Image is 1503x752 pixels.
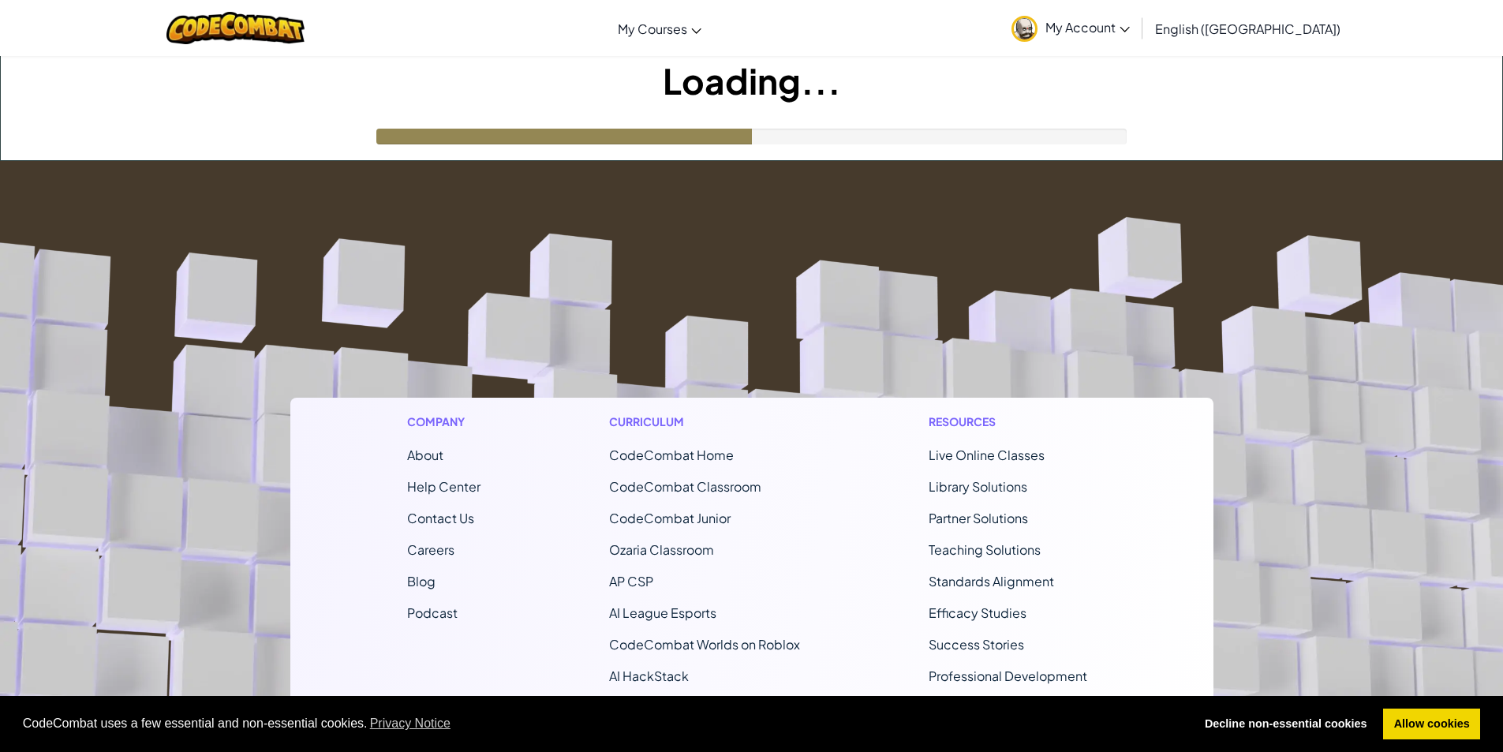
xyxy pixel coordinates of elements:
a: My Courses [610,7,709,50]
h1: Resources [929,413,1097,430]
span: CodeCombat uses a few essential and non-essential cookies. [23,712,1182,735]
a: My Account [1004,3,1138,53]
a: Help Center [407,478,480,495]
a: Standards Alignment [929,573,1054,589]
span: English ([GEOGRAPHIC_DATA]) [1155,21,1340,37]
a: Success Stories [929,636,1024,653]
h1: Company [407,413,480,430]
a: Blog [407,573,436,589]
a: Partner Solutions [929,510,1028,526]
a: deny cookies [1194,709,1378,740]
a: Ozaria Classroom [609,541,714,558]
h1: Loading... [1,56,1502,105]
a: Efficacy Studies [929,604,1026,621]
a: English ([GEOGRAPHIC_DATA]) [1147,7,1348,50]
a: Careers [407,541,454,558]
img: CodeCombat logo [166,12,305,44]
a: Podcast [407,604,458,621]
a: Library Solutions [929,478,1027,495]
span: CodeCombat Home [609,447,734,463]
img: avatar [1011,16,1038,42]
a: Professional Development [929,668,1087,684]
a: CodeCombat Classroom [609,478,761,495]
a: allow cookies [1383,709,1480,740]
a: About [407,447,443,463]
a: Teaching Solutions [929,541,1041,558]
a: CodeCombat Worlds on Roblox [609,636,800,653]
span: My Account [1045,19,1130,36]
a: AP CSP [609,573,653,589]
a: Live Online Classes [929,447,1045,463]
span: Contact Us [407,510,474,526]
span: My Courses [618,21,687,37]
h1: Curriculum [609,413,800,430]
a: learn more about cookies [368,712,454,735]
a: AI League Esports [609,604,716,621]
a: AI HackStack [609,668,689,684]
a: CodeCombat Junior [609,510,731,526]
